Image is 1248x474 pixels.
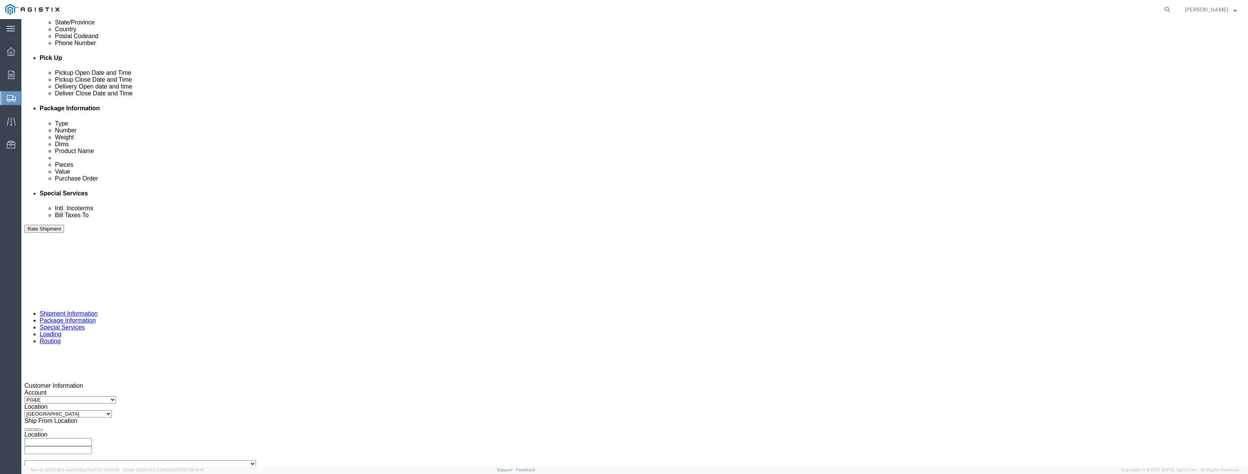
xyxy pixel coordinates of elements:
img: logo [5,4,60,15]
a: Feedback [516,468,535,472]
span: Copyright © [DATE]-[DATE] Agistix Inc., All Rights Reserved [1121,467,1239,473]
span: Server: 2025.18.0-daa1fe12ee7 [31,468,119,472]
span: Bill Murphy [1185,5,1228,14]
span: [DATE] 10:04:51 [90,468,119,472]
span: [DATE] 08:10:16 [174,468,204,472]
span: Client: 2025.18.0-7346316 [123,468,204,472]
button: [PERSON_NAME] [1184,5,1237,14]
a: Support [497,468,516,472]
iframe: FS Legacy Container [21,19,1248,466]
